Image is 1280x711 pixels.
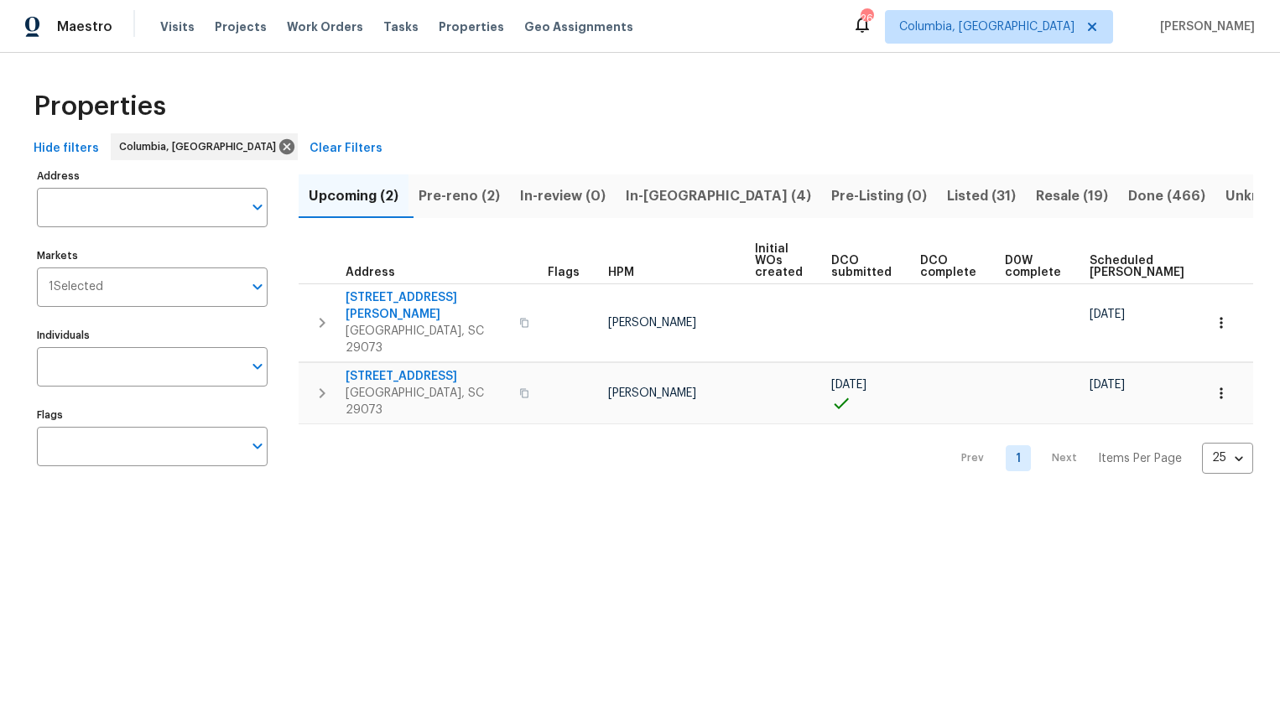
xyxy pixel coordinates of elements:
[548,267,580,278] span: Flags
[346,368,509,385] span: [STREET_ADDRESS]
[215,18,267,35] span: Projects
[1090,379,1125,391] span: [DATE]
[608,387,696,399] span: [PERSON_NAME]
[945,434,1253,483] nav: Pagination Navigation
[346,289,509,323] span: [STREET_ADDRESS][PERSON_NAME]
[37,251,268,261] label: Markets
[831,379,866,391] span: [DATE]
[831,255,892,278] span: DCO submitted
[439,18,504,35] span: Properties
[524,18,633,35] span: Geo Assignments
[246,355,269,378] button: Open
[608,317,696,329] span: [PERSON_NAME]
[346,267,395,278] span: Address
[37,171,268,181] label: Address
[346,385,509,418] span: [GEOGRAPHIC_DATA], SC 29073
[37,330,268,340] label: Individuals
[626,184,811,208] span: In-[GEOGRAPHIC_DATA] (4)
[246,275,269,298] button: Open
[34,138,99,159] span: Hide filters
[246,434,269,458] button: Open
[1036,184,1108,208] span: Resale (19)
[920,255,976,278] span: DCO complete
[1005,255,1061,278] span: D0W complete
[287,18,363,35] span: Work Orders
[119,138,283,155] span: Columbia, [GEOGRAPHIC_DATA]
[1090,309,1125,320] span: [DATE]
[1153,18,1255,35] span: [PERSON_NAME]
[861,10,872,27] div: 26
[37,410,268,420] label: Flags
[608,267,634,278] span: HPM
[309,184,398,208] span: Upcoming (2)
[755,243,803,278] span: Initial WOs created
[1006,445,1031,471] a: Goto page 1
[346,323,509,356] span: [GEOGRAPHIC_DATA], SC 29073
[1128,184,1205,208] span: Done (466)
[899,18,1074,35] span: Columbia, [GEOGRAPHIC_DATA]
[947,184,1016,208] span: Listed (31)
[49,280,103,294] span: 1 Selected
[1090,255,1184,278] span: Scheduled [PERSON_NAME]
[111,133,298,160] div: Columbia, [GEOGRAPHIC_DATA]
[419,184,500,208] span: Pre-reno (2)
[1098,450,1182,467] p: Items Per Page
[160,18,195,35] span: Visits
[520,184,606,208] span: In-review (0)
[27,133,106,164] button: Hide filters
[1202,436,1253,480] div: 25
[57,18,112,35] span: Maestro
[831,184,927,208] span: Pre-Listing (0)
[34,98,166,115] span: Properties
[246,195,269,219] button: Open
[303,133,389,164] button: Clear Filters
[383,21,419,33] span: Tasks
[310,138,382,159] span: Clear Filters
